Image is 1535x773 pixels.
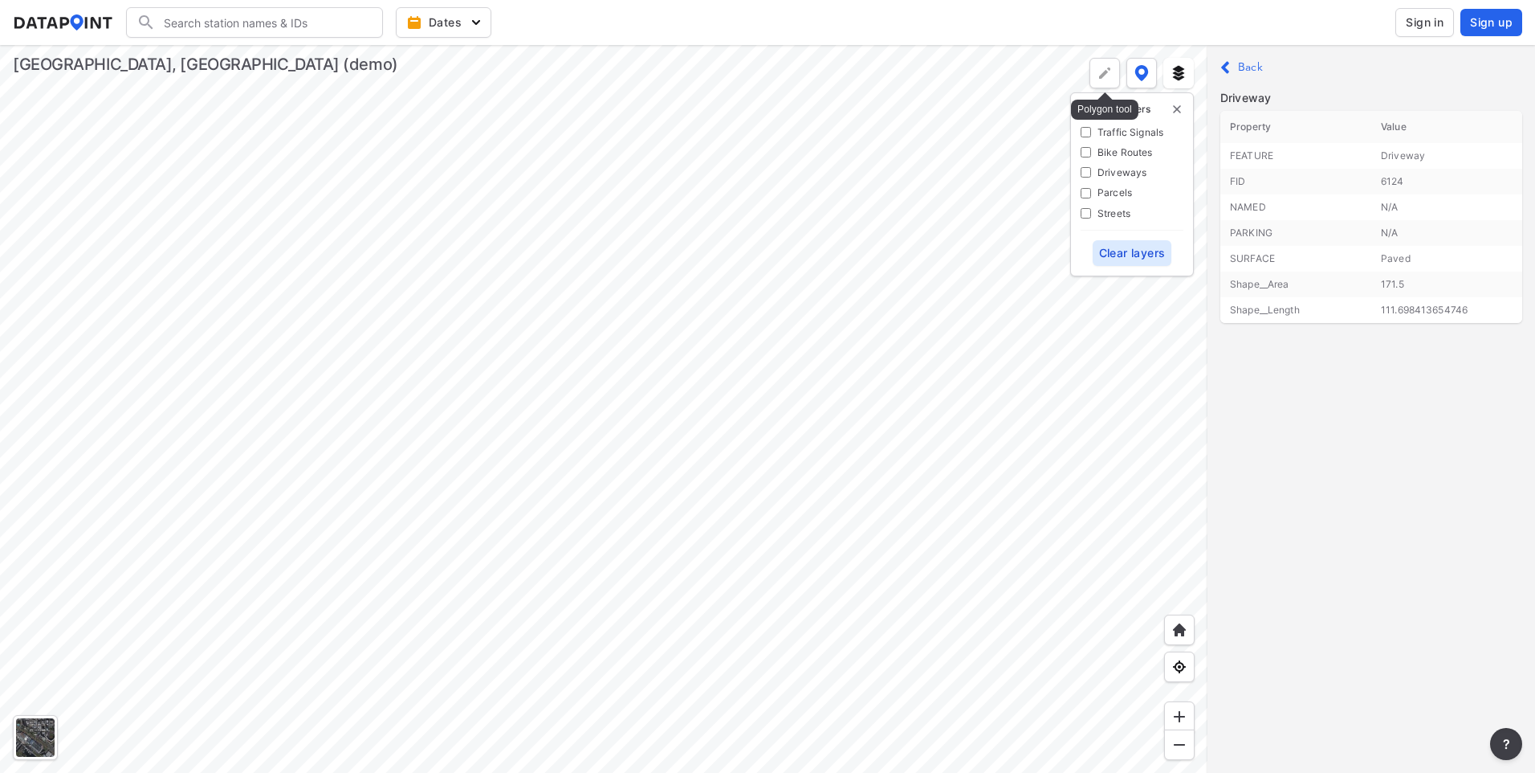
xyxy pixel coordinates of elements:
button: more [1490,728,1522,760]
img: ZvzfEJKXnyWIrJytrsY285QMwk63cM6Drc+sIAAAAASUVORK5CYII= [1171,709,1187,725]
button: Dates [396,7,491,38]
table: customized table [1220,111,1522,323]
button: Sign in [1395,8,1454,37]
div: View my location [1164,652,1195,682]
a: Sign in [1392,8,1457,37]
label: Streets [1097,207,1130,220]
td: Driveway [1371,143,1522,169]
td: 6124 [1371,169,1522,194]
label: Driveways [1097,166,1146,179]
div: [GEOGRAPHIC_DATA], [GEOGRAPHIC_DATA] (demo) [13,53,398,76]
td: PARKING [1220,220,1371,246]
img: zeq5HYn9AnE9l6UmnFLPAAAAAElFTkSuQmCC [1171,659,1187,675]
td: 171.5 [1371,272,1522,297]
img: layers.ee07997e.svg [1171,65,1187,81]
img: +XpAUvaXAN7GudzAAAAAElFTkSuQmCC [1171,622,1187,638]
td: FID [1220,169,1371,194]
div: Zoom out [1164,730,1195,760]
span: Sign up [1470,14,1513,31]
td: N/A [1371,220,1522,246]
img: +Dz8AAAAASUVORK5CYII= [1097,65,1113,81]
label: Parcels [1097,186,1132,199]
button: Sign up [1460,9,1522,36]
span: Clear layers [1099,245,1166,261]
input: Search [156,10,373,35]
label: Traffic Signals [1097,125,1163,139]
span: Dates [409,14,481,31]
td: Paved [1371,246,1522,272]
a: Sign up [1457,9,1522,36]
td: Shape__Length [1220,297,1371,323]
th: Property [1220,111,1371,143]
td: Shape__Area [1220,272,1371,297]
label: Bike Routes [1097,145,1153,159]
p: External layers [1081,103,1183,116]
span: Sign in [1406,14,1443,31]
th: Value [1371,111,1522,143]
span: ? [1500,734,1513,754]
img: close-external-leyer.3061a1c7.svg [1171,103,1183,116]
label: Back [1238,62,1263,73]
img: dataPointLogo.9353c09d.svg [13,14,113,31]
td: FEATURE [1220,143,1371,169]
button: Clear layers [1093,240,1172,266]
td: 111.698413654746 [1371,297,1522,323]
img: MAAAAAElFTkSuQmCC [1171,737,1187,753]
button: delete [1171,103,1183,116]
p: Driveway [1220,90,1522,106]
img: data-point-layers.37681fc9.svg [1134,65,1149,81]
div: Zoom in [1164,701,1195,732]
td: N/A [1371,194,1522,220]
td: SURFACE [1220,246,1371,272]
div: Home [1164,615,1195,645]
td: NAMED [1220,194,1371,220]
img: calendar-gold.39a51dde.svg [406,14,422,31]
img: 5YPKRKmlfpI5mqlR8AD95paCi+0kK1fRFDJSaMmawlwaeJcJwk9O2fotCW5ve9gAAAAASUVORK5CYII= [468,14,484,31]
div: Toggle basemap [13,715,58,760]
